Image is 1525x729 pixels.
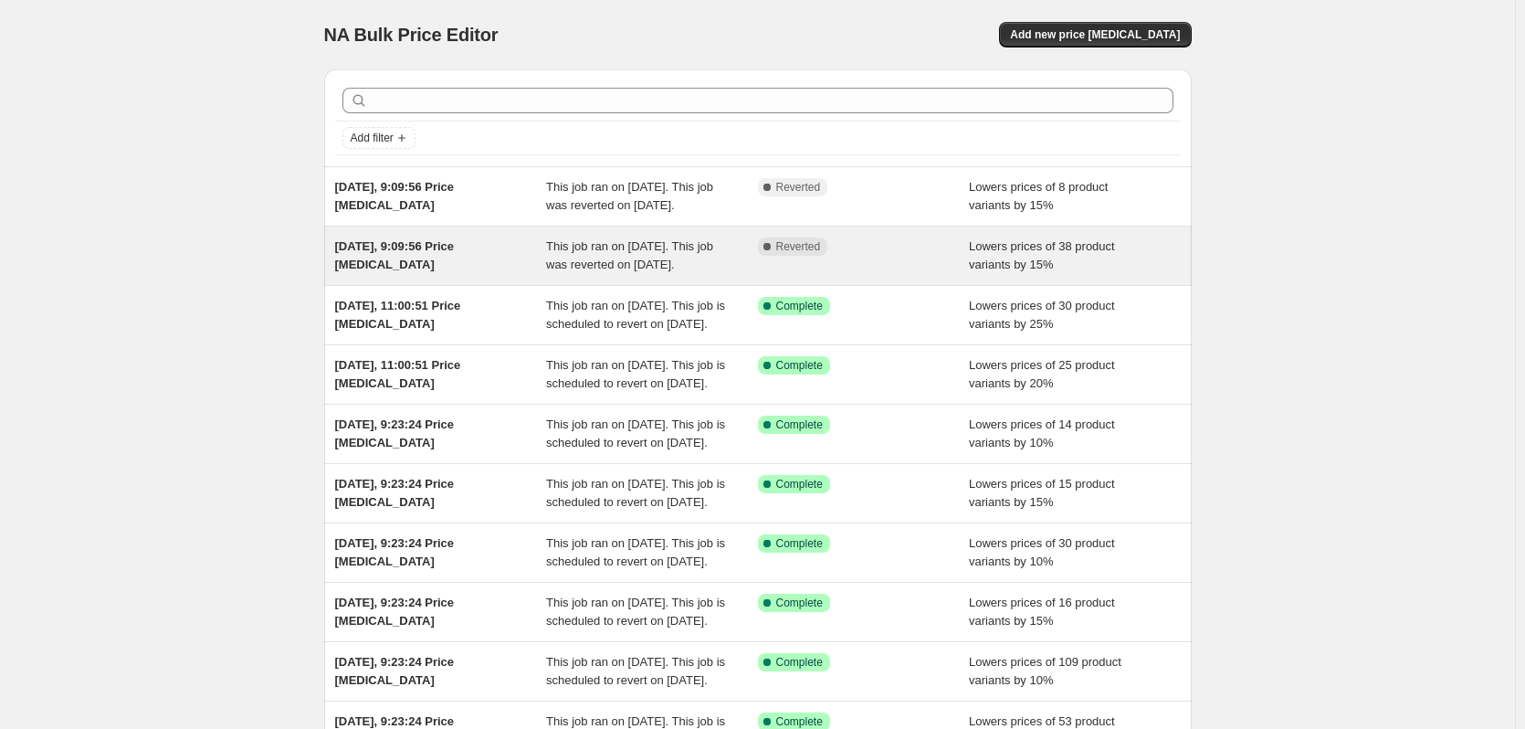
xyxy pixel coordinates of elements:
span: Complete [776,417,823,432]
span: Complete [776,358,823,373]
span: [DATE], 9:23:24 Price [MEDICAL_DATA] [335,417,455,449]
span: Lowers prices of 14 product variants by 10% [969,417,1115,449]
span: This job ran on [DATE]. This job is scheduled to revert on [DATE]. [546,358,725,390]
span: [DATE], 9:23:24 Price [MEDICAL_DATA] [335,477,455,509]
span: Add filter [351,131,394,145]
span: Complete [776,477,823,491]
span: [DATE], 11:00:51 Price [MEDICAL_DATA] [335,358,461,390]
button: Add filter [342,127,415,149]
span: Complete [776,596,823,610]
span: Lowers prices of 25 product variants by 20% [969,358,1115,390]
span: Add new price [MEDICAL_DATA] [1010,27,1180,42]
span: Complete [776,655,823,670]
span: This job ran on [DATE]. This job is scheduled to revert on [DATE]. [546,536,725,568]
span: Lowers prices of 109 product variants by 10% [969,655,1121,687]
span: This job ran on [DATE]. This job is scheduled to revert on [DATE]. [546,299,725,331]
span: [DATE], 9:09:56 Price [MEDICAL_DATA] [335,180,455,212]
span: This job ran on [DATE]. This job is scheduled to revert on [DATE]. [546,477,725,509]
span: This job ran on [DATE]. This job is scheduled to revert on [DATE]. [546,417,725,449]
span: [DATE], 9:23:24 Price [MEDICAL_DATA] [335,536,455,568]
span: Reverted [776,180,821,195]
span: This job ran on [DATE]. This job was reverted on [DATE]. [546,180,713,212]
span: [DATE], 11:00:51 Price [MEDICAL_DATA] [335,299,461,331]
span: Complete [776,299,823,313]
span: Lowers prices of 15 product variants by 15% [969,477,1115,509]
span: This job ran on [DATE]. This job was reverted on [DATE]. [546,239,713,271]
span: Reverted [776,239,821,254]
button: Add new price [MEDICAL_DATA] [999,22,1191,48]
span: NA Bulk Price Editor [324,25,499,45]
span: [DATE], 9:09:56 Price [MEDICAL_DATA] [335,239,455,271]
span: [DATE], 9:23:24 Price [MEDICAL_DATA] [335,655,455,687]
span: Lowers prices of 8 product variants by 15% [969,180,1108,212]
span: This job ran on [DATE]. This job is scheduled to revert on [DATE]. [546,655,725,687]
span: Complete [776,714,823,729]
span: Lowers prices of 30 product variants by 10% [969,536,1115,568]
span: Lowers prices of 16 product variants by 15% [969,596,1115,628]
span: Lowers prices of 30 product variants by 25% [969,299,1115,331]
span: This job ran on [DATE]. This job is scheduled to revert on [DATE]. [546,596,725,628]
span: Complete [776,536,823,551]
span: Lowers prices of 38 product variants by 15% [969,239,1115,271]
span: [DATE], 9:23:24 Price [MEDICAL_DATA] [335,596,455,628]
